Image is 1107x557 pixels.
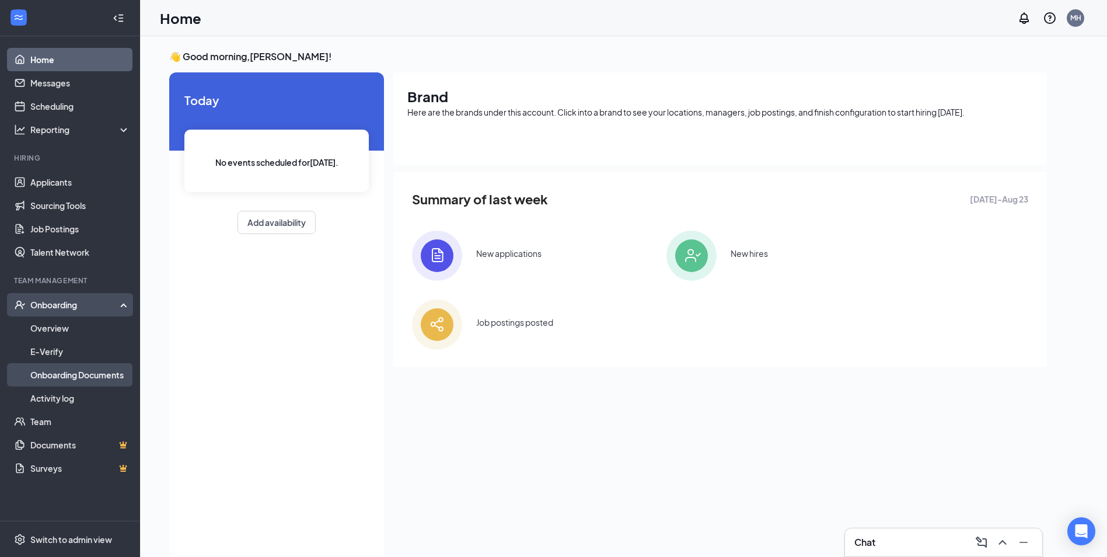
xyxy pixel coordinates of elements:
[30,241,130,264] a: Talent Network
[996,535,1010,549] svg: ChevronUp
[14,534,26,545] svg: Settings
[113,12,124,24] svg: Collapse
[215,156,338,169] span: No events scheduled for [DATE] .
[14,299,26,311] svg: UserCheck
[14,153,128,163] div: Hiring
[30,124,131,135] div: Reporting
[412,300,462,350] img: icon
[13,12,25,23] svg: WorkstreamLogo
[14,124,26,135] svg: Analysis
[972,533,991,552] button: ComposeMessage
[30,387,130,410] a: Activity log
[993,533,1012,552] button: ChevronUp
[1014,533,1033,552] button: Minimize
[30,48,130,71] a: Home
[407,106,1033,118] div: Here are the brands under this account. Click into a brand to see your locations, managers, job p...
[238,211,316,234] button: Add availability
[970,193,1028,206] span: [DATE] - Aug 23
[14,276,128,286] div: Team Management
[1067,517,1095,545] div: Open Intercom Messenger
[1070,13,1081,23] div: MH
[30,410,130,433] a: Team
[30,433,130,457] a: DocumentsCrown
[1017,11,1031,25] svg: Notifications
[412,231,462,281] img: icon
[30,217,130,241] a: Job Postings
[184,91,369,109] span: Today
[666,231,717,281] img: icon
[1017,535,1031,549] svg: Minimize
[30,95,130,118] a: Scheduling
[30,340,130,363] a: E-Verify
[412,189,548,210] span: Summary of last week
[30,299,120,311] div: Onboarding
[30,363,130,387] a: Onboarding Documents
[1043,11,1057,25] svg: QuestionInfo
[975,535,989,549] svg: ComposeMessage
[30,457,130,480] a: SurveysCrown
[30,170,130,194] a: Applicants
[30,71,130,95] a: Messages
[169,50,1047,63] h3: 👋 Good morning, [PERSON_NAME] !
[476,316,553,328] div: Job postings posted
[407,86,1033,106] h1: Brand
[731,248,768,259] div: New hires
[30,316,130,340] a: Overview
[854,536,875,549] h3: Chat
[30,534,112,545] div: Switch to admin view
[160,8,201,28] h1: Home
[476,248,542,259] div: New applications
[30,194,130,217] a: Sourcing Tools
